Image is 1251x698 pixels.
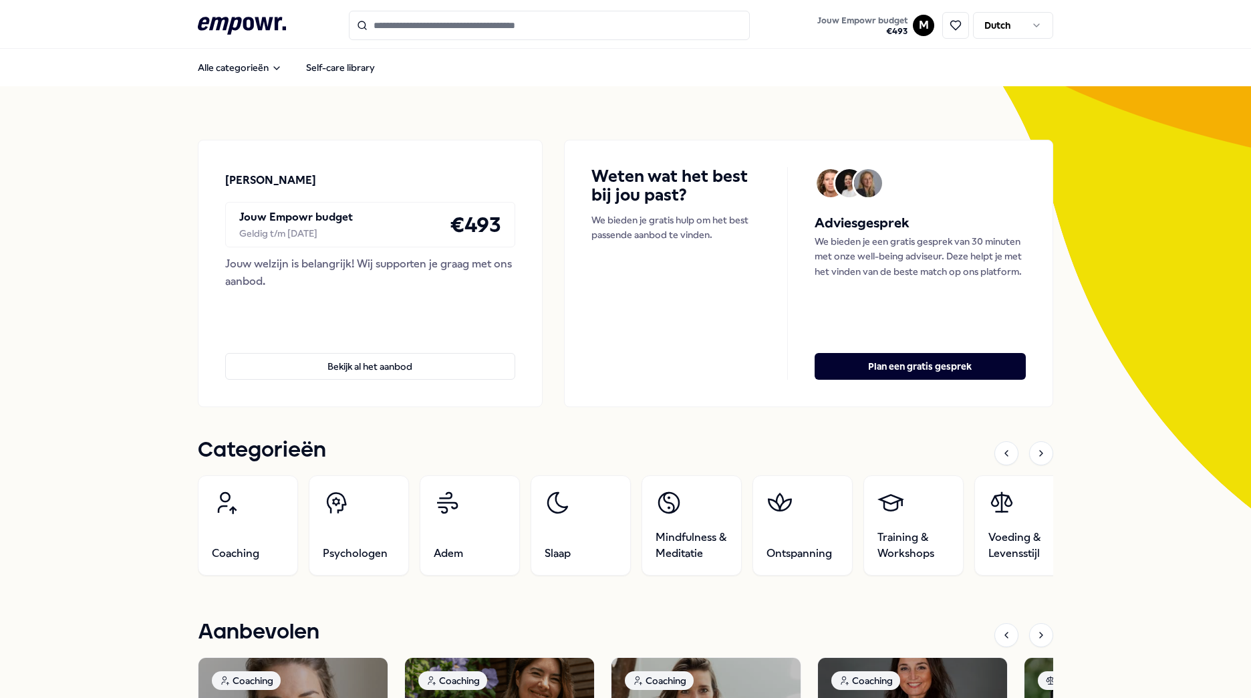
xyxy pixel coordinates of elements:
span: Adem [434,546,463,562]
a: Bekijk al het aanbod [225,332,515,380]
h1: Categorieën [198,434,326,467]
a: Slaap [531,475,631,576]
a: Voeding & Levensstijl [974,475,1075,576]
a: Ontspanning [752,475,853,576]
div: Coaching [212,671,281,690]
p: We bieden je gratis hulp om het best passende aanbod te vinden. [591,213,760,243]
a: Mindfulness & Meditatie [642,475,742,576]
span: € 493 [817,26,908,37]
p: We bieden je een gratis gesprek van 30 minuten met onze well-being adviseur. Deze helpt je met he... [815,234,1026,279]
input: Search for products, categories or subcategories [349,11,750,40]
div: Coaching [831,671,900,690]
button: Jouw Empowr budget€493 [815,13,910,39]
span: Training & Workshops [877,530,950,562]
a: Self-care library [295,54,386,81]
button: Bekijk al het aanbod [225,353,515,380]
div: Geldig t/m [DATE] [239,226,353,241]
h1: Aanbevolen [198,616,319,649]
a: Adem [420,475,520,576]
button: M [913,15,934,36]
div: Voeding & Levensstijl [1038,671,1158,690]
span: Mindfulness & Meditatie [656,530,728,562]
img: Avatar [835,169,863,197]
button: Plan een gratis gesprek [815,353,1026,380]
h4: € 493 [450,208,501,241]
span: Ontspanning [767,546,832,562]
h4: Weten wat het best bij jou past? [591,167,760,205]
span: Slaap [545,546,571,562]
p: Jouw Empowr budget [239,209,353,226]
span: Psychologen [323,546,388,562]
a: Psychologen [309,475,409,576]
a: Jouw Empowr budget€493 [812,11,913,39]
div: Coaching [418,671,487,690]
a: Coaching [198,475,298,576]
div: Jouw welzijn is belangrijk! Wij supporten je graag met ons aanbod. [225,255,515,289]
img: Avatar [854,169,882,197]
p: [PERSON_NAME] [225,172,316,189]
span: Coaching [212,546,259,562]
span: Voeding & Levensstijl [988,530,1061,562]
nav: Main [187,54,386,81]
div: Coaching [625,671,694,690]
span: Jouw Empowr budget [817,15,908,26]
button: Alle categorieën [187,54,293,81]
a: Training & Workshops [863,475,964,576]
h5: Adviesgesprek [815,213,1026,234]
img: Avatar [817,169,845,197]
